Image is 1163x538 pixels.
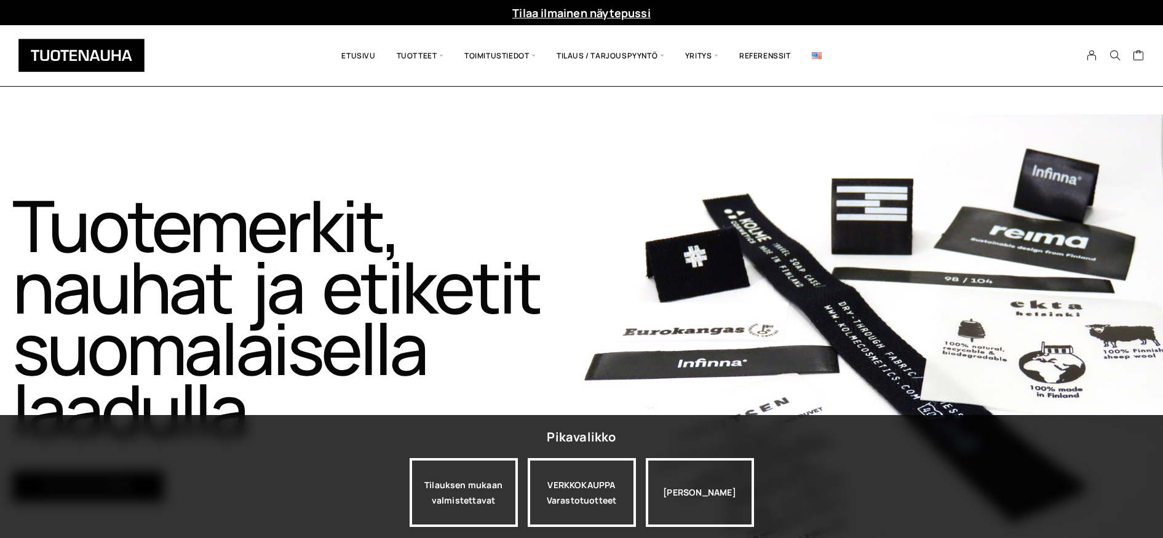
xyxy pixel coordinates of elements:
[512,6,651,20] a: Tilaa ilmainen näytepussi
[331,34,386,77] a: Etusivu
[528,458,636,527] a: VERKKOKAUPPAVarastotuotteet
[546,34,675,77] span: Tilaus / Tarjouspyyntö
[12,194,581,440] h1: Tuotemerkit, nauhat ja etiketit suomalaisella laadulla​
[386,34,454,77] span: Tuotteet
[18,39,145,72] img: Tuotenauha Oy
[1133,49,1145,64] a: Cart
[528,458,636,527] div: VERKKOKAUPPA Varastotuotteet
[675,34,729,77] span: Yritys
[547,426,616,448] div: Pikavalikko
[410,458,518,527] a: Tilauksen mukaan valmistettavat
[812,52,822,59] img: English
[454,34,546,77] span: Toimitustiedot
[1103,50,1127,61] button: Search
[646,458,754,527] div: [PERSON_NAME]
[729,34,801,77] a: Referenssit
[1080,50,1104,61] a: My Account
